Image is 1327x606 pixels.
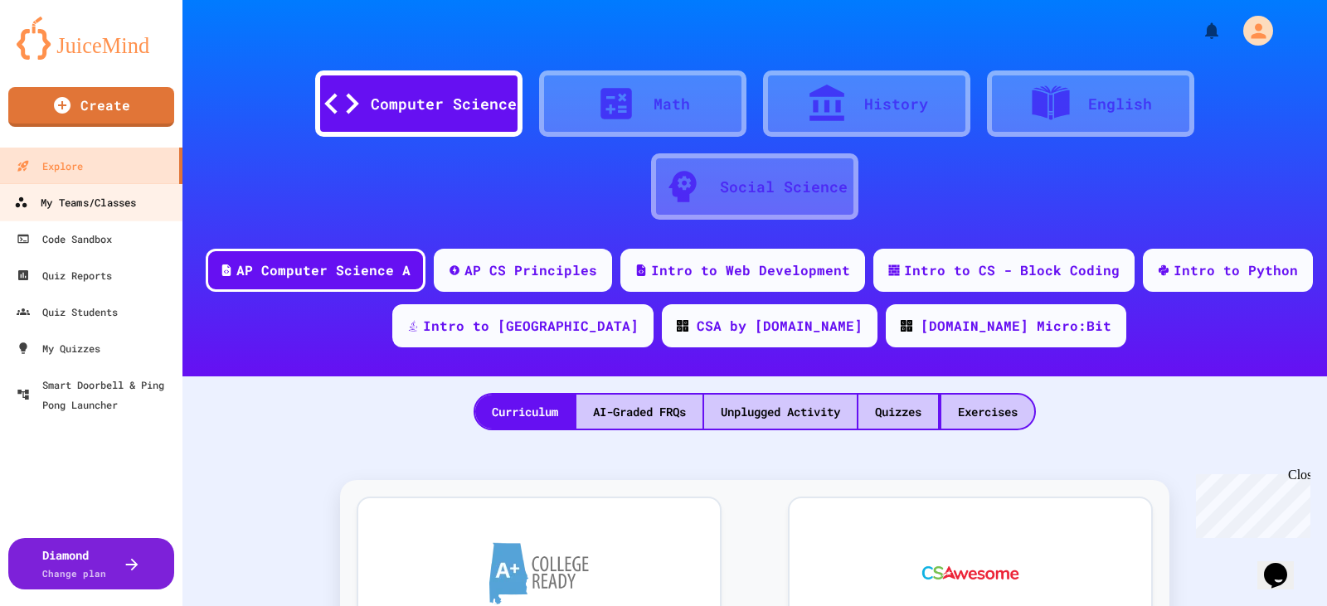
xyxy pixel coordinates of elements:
[17,302,118,322] div: Quiz Students
[475,395,575,429] div: Curriculum
[704,395,857,429] div: Unplugged Activity
[423,316,639,336] div: Intro to [GEOGRAPHIC_DATA]
[904,260,1120,280] div: Intro to CS - Block Coding
[42,546,106,581] div: Diamond
[941,395,1034,429] div: Exercises
[1174,260,1298,280] div: Intro to Python
[8,87,174,127] a: Create
[864,93,928,115] div: History
[1189,468,1310,538] iframe: chat widget
[1088,93,1152,115] div: English
[14,192,136,213] div: My Teams/Classes
[236,260,411,280] div: AP Computer Science A
[17,338,100,358] div: My Quizzes
[8,538,174,589] button: DiamondChange plan
[17,229,112,249] div: Code Sandbox
[921,316,1111,336] div: [DOMAIN_NAME] Micro:Bit
[654,93,690,115] div: Math
[17,265,112,285] div: Quiz Reports
[17,375,176,415] div: Smart Doorbell & Ping Pong Launcher
[371,93,517,115] div: Computer Science
[697,316,863,336] div: CSA by [DOMAIN_NAME]
[489,542,589,604] img: A+ College Ready
[1257,540,1310,589] iframe: chat widget
[1226,12,1277,50] div: My Account
[464,260,597,280] div: AP CS Principles
[651,260,850,280] div: Intro to Web Development
[17,17,166,60] img: logo-orange.svg
[7,7,114,105] div: Chat with us now!Close
[1171,17,1226,45] div: My Notifications
[858,395,938,429] div: Quizzes
[42,567,106,579] span: Change plan
[576,395,702,429] div: AI-Graded FRQs
[901,320,912,332] img: CODE_logo_RGB.png
[677,320,688,332] img: CODE_logo_RGB.png
[720,176,848,198] div: Social Science
[17,156,83,176] div: Explore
